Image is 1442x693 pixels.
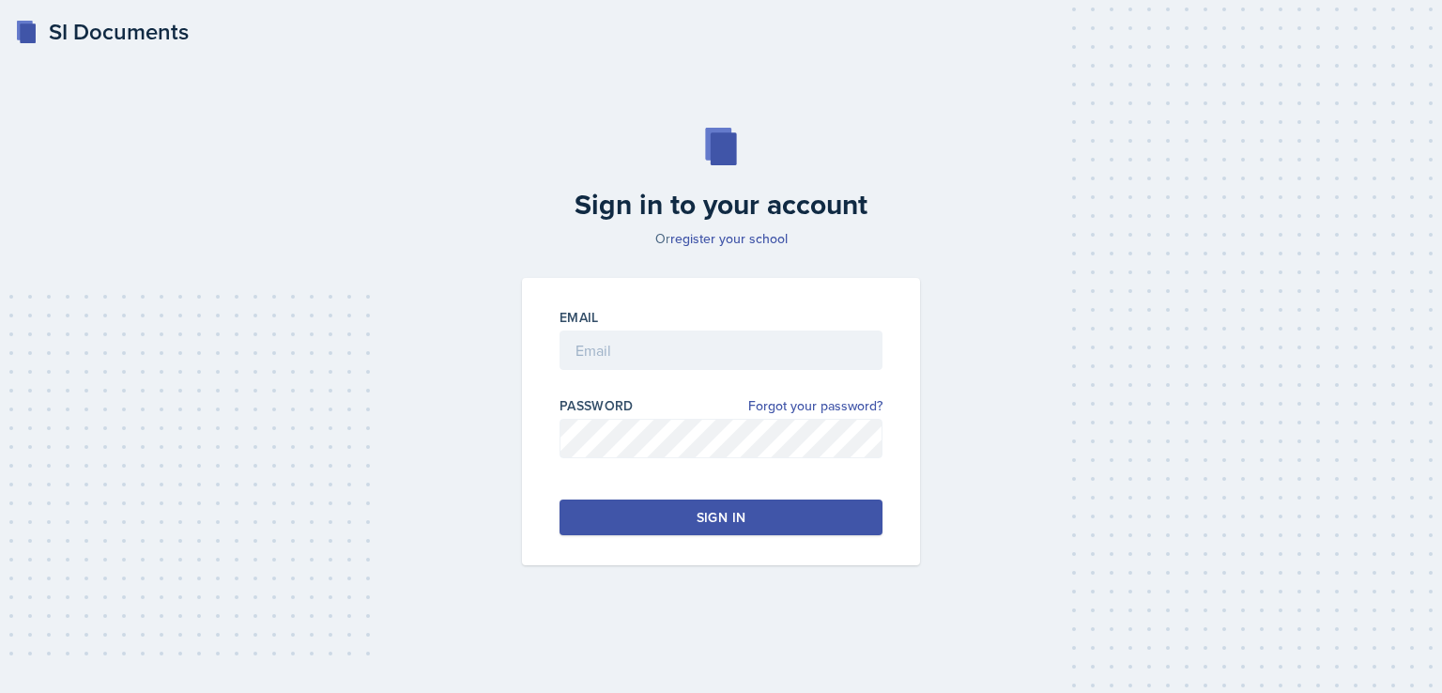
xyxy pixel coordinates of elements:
a: register your school [670,229,788,248]
h2: Sign in to your account [511,188,931,222]
a: Forgot your password? [748,396,882,416]
input: Email [560,331,882,370]
label: Email [560,308,599,327]
div: Sign in [697,508,745,527]
button: Sign in [560,500,882,535]
label: Password [560,396,634,415]
a: SI Documents [15,15,189,49]
p: Or [511,229,931,248]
